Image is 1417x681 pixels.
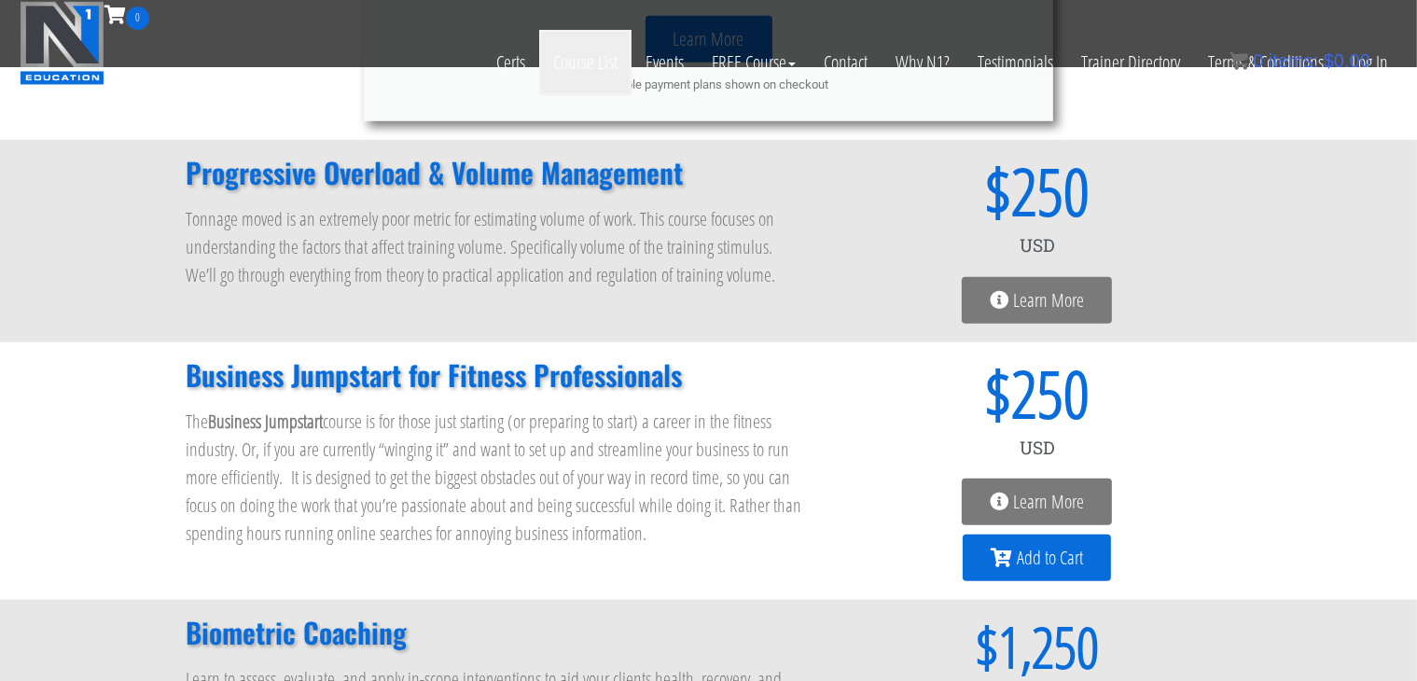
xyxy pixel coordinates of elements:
span: $ [843,159,1011,223]
a: FREE Course [698,30,810,95]
a: Learn More [962,277,1112,324]
a: 0 items: $0.00 [1229,50,1370,71]
span: 250 [1011,361,1090,425]
p: The course is for those just starting (or preparing to start) a career in the fitness industry. O... [187,408,806,548]
a: Why N1? [882,30,964,95]
bdi: 0.00 [1324,50,1370,71]
a: Log In [1338,30,1402,95]
span: Add to Cart [1017,549,1083,567]
span: items: [1269,50,1318,71]
a: Learn More [962,479,1112,525]
a: 0 [104,2,149,27]
span: Learn More [1013,493,1084,511]
a: Certs [482,30,539,95]
a: Testimonials [964,30,1067,95]
a: Add to Cart [963,535,1111,581]
span: 0 [126,7,149,30]
span: $ [843,361,1011,425]
span: Learn More [1013,291,1084,310]
a: Contact [810,30,882,95]
a: Events [632,30,698,95]
img: icon11.png [1229,51,1248,70]
div: USD [843,223,1231,268]
img: n1-education [20,1,104,85]
span: 250 [1011,159,1090,223]
span: 0 [1253,50,1263,71]
h2: Progressive Overload & Volume Management [187,159,806,187]
span: $ [1324,50,1334,71]
h2: Business Jumpstart for Fitness Professionals [187,361,806,389]
a: Terms & Conditions [1194,30,1338,95]
span: $ [843,618,998,674]
p: Tonnage moved is an extremely poor metric for estimating volume of work. This course focuses on u... [187,205,806,289]
a: Course List [539,30,632,95]
a: Trainer Directory [1067,30,1194,95]
h2: Biometric Coaching [187,618,806,646]
div: USD [843,425,1231,470]
strong: Business Jumpstart [209,409,324,434]
span: 1,250 [998,618,1099,674]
